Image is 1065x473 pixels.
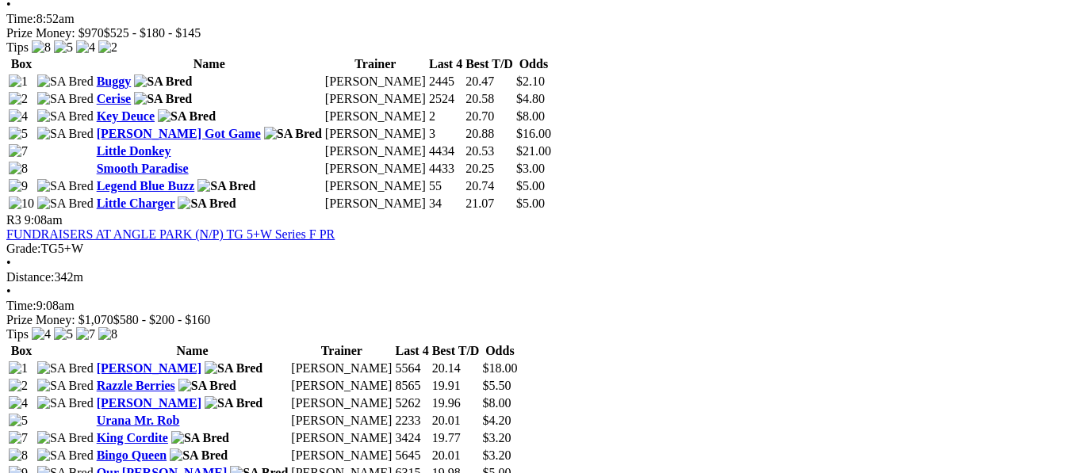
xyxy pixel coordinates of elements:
[9,92,28,106] img: 2
[6,26,1059,40] div: Prize Money: $970
[516,196,545,210] span: $5.00
[9,179,28,193] img: 9
[394,395,429,411] td: 5262
[54,40,73,55] img: 5
[178,196,236,211] img: SA Bred
[264,127,322,141] img: SA Bred
[171,431,229,445] img: SA Bred
[324,56,427,72] th: Trainer
[96,56,323,72] th: Name
[9,379,28,393] img: 2
[96,343,289,359] th: Name
[394,448,429,463] td: 5645
[37,196,94,211] img: SA Bred
[428,109,463,124] td: 2
[394,378,429,394] td: 8565
[6,242,1059,256] div: TG5+W
[37,179,94,193] img: SA Bred
[465,56,514,72] th: Best T/D
[481,343,518,359] th: Odds
[9,414,28,428] img: 5
[428,161,463,177] td: 4433
[324,178,427,194] td: [PERSON_NAME]
[290,343,393,359] th: Trainer
[324,74,427,90] td: [PERSON_NAME]
[97,127,261,140] a: [PERSON_NAME] Got Game
[134,74,192,89] img: SA Bred
[516,127,551,140] span: $16.00
[516,179,545,193] span: $5.00
[76,327,95,341] img: 7
[6,213,21,227] span: R3
[97,448,167,462] a: Bingo Queen
[6,299,36,312] span: Time:
[394,360,429,376] td: 5564
[290,360,393,376] td: [PERSON_NAME]
[9,162,28,176] img: 8
[428,178,463,194] td: 55
[516,92,545,105] span: $4.80
[9,74,28,89] img: 1
[37,396,94,410] img: SA Bred
[37,361,94,376] img: SA Bred
[205,396,262,410] img: SA Bred
[290,413,393,429] td: [PERSON_NAME]
[37,109,94,124] img: SA Bred
[465,91,514,107] td: 20.58
[37,127,94,141] img: SA Bred
[11,344,33,357] span: Box
[290,448,393,463] td: [PERSON_NAME]
[428,196,463,212] td: 34
[6,12,36,25] span: Time:
[431,430,481,446] td: 19.77
[37,74,94,89] img: SA Bred
[515,56,552,72] th: Odds
[428,91,463,107] td: 2524
[431,413,481,429] td: 20.01
[6,227,335,241] a: FUNDRAISERS AT ANGLE PARK (N/P) TG 5+W Series F PR
[465,109,514,124] td: 20.70
[6,256,11,269] span: •
[97,179,195,193] a: Legend Blue Buzz
[465,126,514,142] td: 20.88
[9,109,28,124] img: 4
[97,109,155,123] a: Key Deuce
[324,196,427,212] td: [PERSON_NAME]
[32,40,51,55] img: 8
[431,448,481,463] td: 20.01
[428,143,463,159] td: 4434
[6,299,1059,313] div: 9:08am
[482,396,511,410] span: $8.00
[98,40,117,55] img: 2
[428,74,463,90] td: 2445
[324,143,427,159] td: [PERSON_NAME]
[9,144,28,158] img: 7
[9,196,34,211] img: 10
[9,431,28,445] img: 7
[158,109,216,124] img: SA Bred
[97,379,175,392] a: Razzle Berries
[324,126,427,142] td: [PERSON_NAME]
[482,431,511,444] span: $3.20
[97,196,175,210] a: Little Charger
[104,26,201,40] span: $525 - $180 - $145
[25,213,63,227] span: 9:08am
[465,74,514,90] td: 20.47
[37,448,94,463] img: SA Bred
[324,109,427,124] td: [PERSON_NAME]
[290,378,393,394] td: [PERSON_NAME]
[97,361,201,375] a: [PERSON_NAME]
[205,361,262,376] img: SA Bred
[6,242,41,255] span: Grade:
[97,431,168,444] a: King Cordite
[465,178,514,194] td: 20.74
[32,327,51,341] img: 4
[482,448,511,462] span: $3.20
[428,56,463,72] th: Last 4
[290,395,393,411] td: [PERSON_NAME]
[9,361,28,376] img: 1
[6,40,29,54] span: Tips
[516,144,551,158] span: $21.00
[97,144,171,158] a: Little Donkey
[431,378,481,394] td: 19.91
